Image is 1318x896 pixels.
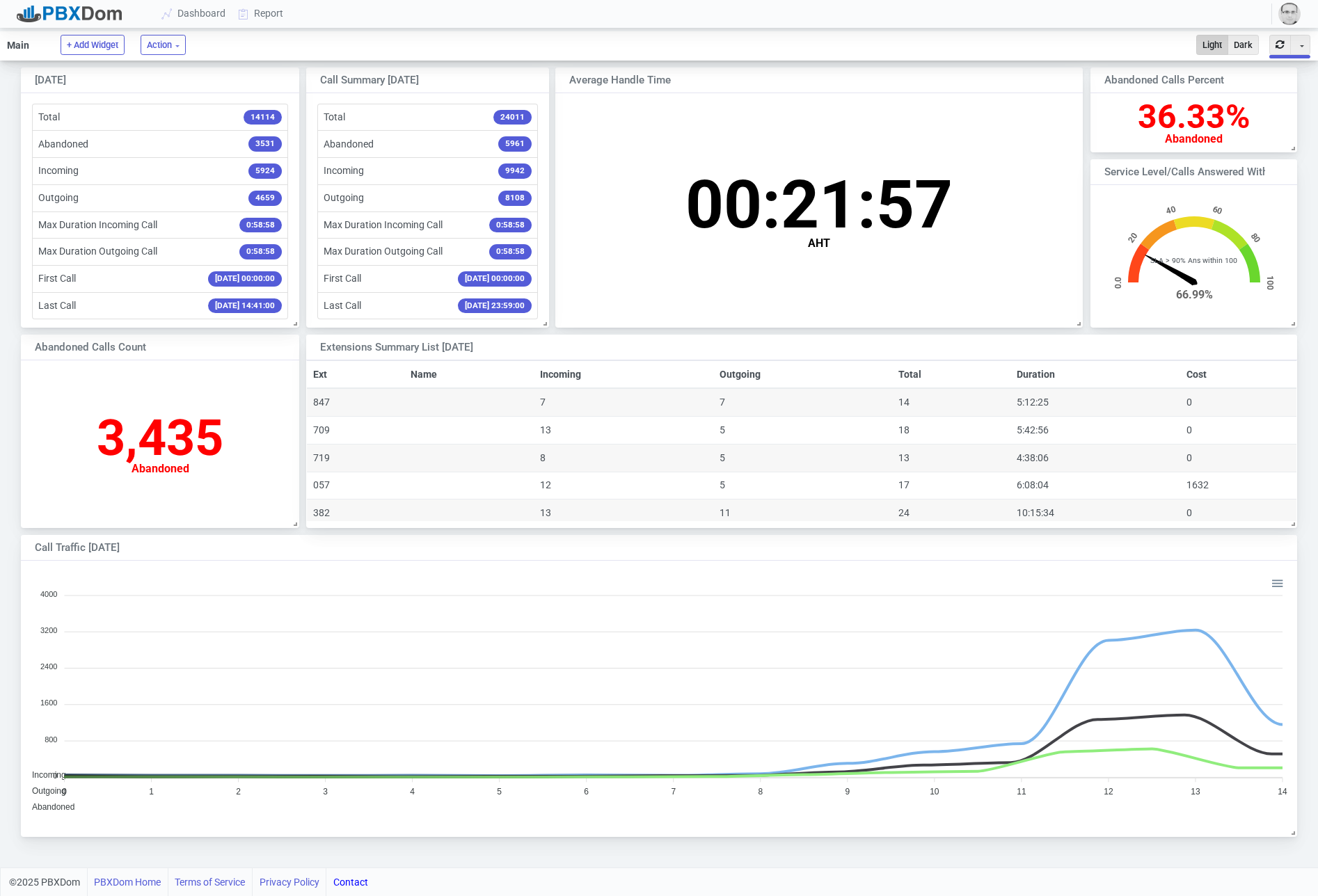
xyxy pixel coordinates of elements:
[40,626,57,634] tspan: 3200
[458,271,532,287] span: [DATE] 00:00:00
[489,244,532,259] span: 0:58:58
[244,110,282,125] span: 14114
[32,265,288,293] li: First Call
[317,130,538,158] li: Abandoned
[232,1,290,26] a: Report
[534,472,713,499] td: 12
[40,589,57,598] tspan: 4000
[1191,787,1200,797] tspan: 13
[534,388,713,416] td: 7
[534,444,713,472] td: 8
[493,110,532,125] span: 24011
[685,238,953,249] div: AHT
[1180,417,1296,445] td: 0
[40,698,57,707] tspan: 1600
[9,868,368,896] div: ©2025 PBXDom
[758,787,763,797] tspan: 8
[892,417,1010,445] td: 18
[892,388,1010,416] td: 14
[32,184,288,212] li: Outgoing
[1180,360,1296,388] th: Cost
[1248,231,1262,245] text: 80
[930,787,939,797] tspan: 10
[45,735,57,743] tspan: 800
[404,360,534,388] th: Name
[534,360,713,388] th: Incoming
[307,444,404,472] td: 719
[323,787,328,797] tspan: 3
[1010,388,1180,416] td: 5:12:25
[892,472,1010,499] td: 17
[149,787,154,797] tspan: 1
[713,499,892,527] td: 11
[248,136,282,152] span: 3531
[497,787,502,797] tspan: 5
[32,769,66,779] span: Incoming
[1010,417,1180,445] td: 5:42:56
[671,787,676,797] tspan: 7
[1180,444,1296,472] td: 0
[534,499,713,527] td: 13
[1278,3,1301,25] img: 59815a3c8890a36c254578057cc7be37
[1228,35,1259,55] button: Dark
[498,163,532,179] span: 9942
[1017,787,1026,797] tspan: 11
[32,157,288,185] li: Incoming
[320,72,514,88] div: Call Summary [DATE]
[1010,472,1180,499] td: 6:08:04
[97,463,223,474] div: Abandoned
[534,417,713,445] td: 13
[307,472,404,499] td: 057
[62,787,67,797] tspan: 0
[307,388,404,416] td: 847
[317,211,538,239] li: Max Duration Incoming Call
[307,417,404,445] td: 709
[713,388,892,416] td: 7
[1271,575,1283,587] div: Menu
[35,72,260,88] div: [DATE]
[248,191,282,206] span: 4659
[1180,472,1296,499] td: 1632
[53,771,57,780] tspan: 0
[317,265,538,293] li: First Call
[32,292,288,320] li: Last Call
[1010,499,1180,527] td: 10:15:34
[1175,288,1212,301] text: 66.99%
[1164,204,1177,216] text: 40
[156,1,232,26] a: Dashboard
[317,184,538,212] li: Outgoing
[307,360,404,388] th: Ext
[317,292,538,320] li: Last Call
[845,787,850,797] tspan: 9
[1211,204,1223,216] text: 60
[713,472,892,499] td: 5
[1104,72,1265,88] div: Abandoned Calls Percent
[32,104,288,131] li: Total
[307,499,404,527] td: 382
[713,417,892,445] td: 5
[97,408,223,467] span: 3,435
[317,104,538,131] li: Total
[569,72,1019,88] div: Average Handle Time
[1278,787,1287,797] tspan: 14
[40,662,57,671] tspan: 2400
[1138,134,1250,145] div: Abandoned
[892,444,1010,472] td: 13
[713,444,892,472] td: 5
[1113,276,1123,288] text: 0.0
[1126,231,1140,245] text: 20
[1180,388,1296,416] td: 0
[260,868,319,896] a: Privacy Policy
[141,35,186,55] button: Action
[410,787,415,797] tspan: 4
[1138,97,1250,136] span: 36.33%
[35,540,1159,556] div: Call Traffic [DATE]
[32,211,288,239] li: Max Duration Incoming Call
[498,191,532,206] span: 8108
[1104,164,1265,180] div: Service Level/Calls Answered within
[208,298,282,314] span: [DATE] 14:41:00
[892,499,1010,527] td: 24
[239,244,282,259] span: 0:58:58
[1104,787,1113,797] tspan: 12
[239,218,282,233] span: 0:58:58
